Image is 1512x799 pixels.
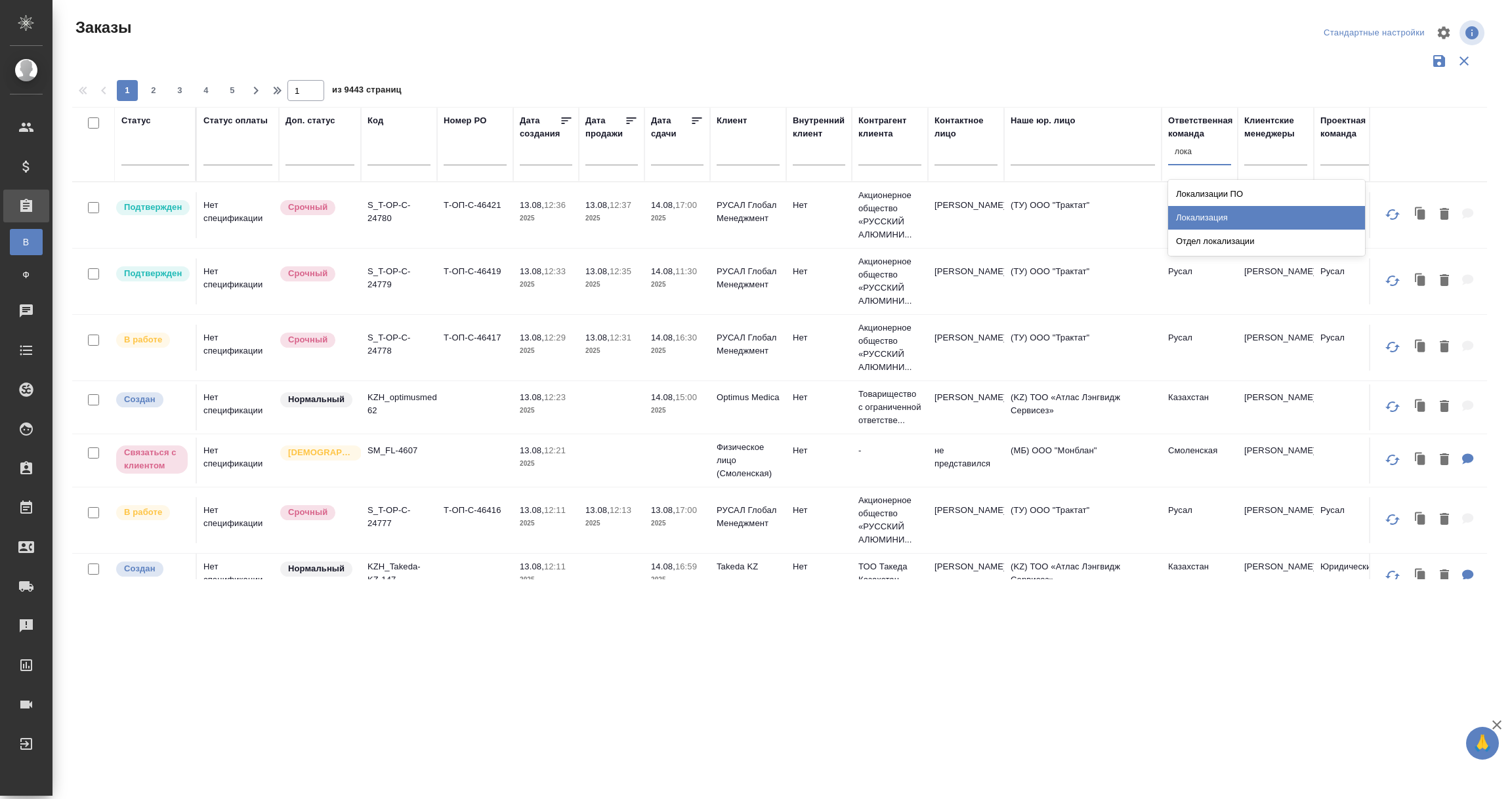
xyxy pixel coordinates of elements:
p: Связаться с клиентом [124,446,180,472]
span: 🙏 [1471,729,1494,757]
p: РУСАЛ Глобал Менеджмент [717,331,780,358]
p: 2025 [651,404,703,417]
button: Обновить [1377,504,1408,535]
div: Локализации ПО [1168,182,1365,206]
button: Обновить [1377,265,1408,297]
p: 13.08, [520,505,544,515]
p: Срочный [288,201,327,214]
td: Русал [1162,497,1238,543]
td: Русал [1162,192,1238,238]
div: Выставляется автоматически, если на указанный объем услуг необходимо больше времени в стандартном... [279,199,354,216]
p: 2025 [520,457,572,470]
p: 15:00 [675,392,697,402]
div: Клиентские менеджеры [1244,114,1307,140]
p: SM_FL-4607 [367,444,430,457]
p: Товарищество с ограниченной ответстве... [858,388,921,427]
td: Т-ОП-С-46417 [437,325,513,371]
div: Статус по умолчанию для стандартных заказов [279,560,354,578]
p: 17:00 [675,200,697,210]
button: Клонировать [1408,334,1433,361]
p: 2025 [520,278,572,291]
p: Акционерное общество «РУССКИЙ АЛЮМИНИ... [858,494,921,546]
div: Дата создания [520,114,560,140]
p: Акционерное общество «РУССКИЙ АЛЮМИНИ... [858,321,921,374]
td: (KZ) ТОО «Атлас Лэнгвидж Сервисез» [1004,384,1162,430]
div: Отдел локализации [1168,230,1365,253]
p: 2025 [651,344,703,358]
p: [DEMOGRAPHIC_DATA] [288,446,354,459]
p: Срочный [288,333,327,346]
span: 3 [169,84,190,97]
p: 14.08, [651,266,675,276]
div: Выставляет ПМ после принятия заказа от КМа [115,331,189,349]
p: 12:13 [610,505,631,515]
p: Нормальный [288,562,345,575]
p: 17:00 [675,505,697,515]
p: 11:30 [675,266,697,276]
p: Нет [793,265,845,278]
p: 12:23 [544,392,566,402]
button: Удалить [1433,506,1456,533]
p: В работе [124,333,162,346]
p: Создан [124,562,156,575]
p: 12:31 [610,333,631,342]
td: [PERSON_NAME] [1238,325,1314,371]
div: Доп. статус [285,114,335,127]
div: Выставляется автоматически, если на указанный объем услуг необходимо больше времени в стандартном... [279,331,354,349]
p: S_T-OP-C-24779 [367,265,430,291]
p: Срочный [288,506,327,519]
td: [PERSON_NAME] [928,192,1004,238]
td: (ТУ) ООО "Трактат" [1004,258,1162,304]
button: 🙏 [1466,727,1499,760]
td: Нет спецификации [197,438,279,483]
td: Нет спецификации [197,384,279,430]
p: 13.08, [585,333,610,342]
p: Физическое лицо (Смоленская) [717,441,780,480]
p: KZH_Takeda-KZ-147 [367,560,430,586]
div: Код [367,114,383,127]
p: 2025 [651,278,703,291]
td: [PERSON_NAME] [928,258,1004,304]
button: Удалить [1433,268,1456,295]
p: 2025 [520,517,572,530]
td: [PERSON_NAME] [1238,438,1314,483]
div: Дата сдачи [651,114,690,140]
td: Нет спецификации [197,192,279,238]
p: 13.08, [520,266,544,276]
div: Номер PO [444,114,486,127]
p: Создан [124,393,156,406]
p: 14.08, [651,333,675,342]
td: [PERSON_NAME] [928,384,1004,430]
p: - [858,444,921,457]
div: Дата продажи [585,114,625,140]
button: Сохранить фильтры [1427,49,1452,73]
button: Обновить [1377,444,1408,476]
p: 2025 [520,212,572,225]
p: 2025 [651,517,703,530]
div: Внутренний клиент [793,114,845,140]
p: 13.08, [651,505,675,515]
p: 13.08, [520,333,544,342]
button: Обновить [1377,560,1408,592]
span: Настроить таблицу [1428,17,1459,49]
p: Акционерное общество «РУССКИЙ АЛЮМИНИ... [858,255,921,308]
button: Клонировать [1408,268,1433,295]
span: В [16,236,36,249]
button: Удалить [1433,394,1456,420]
p: 12:35 [610,266,631,276]
p: В работе [124,506,162,519]
div: Выставляет ПМ после принятия заказа от КМа [115,504,189,522]
p: Подтвержден [124,267,182,280]
p: Срочный [288,267,327,280]
td: (ТУ) ООО "Трактат" [1004,325,1162,371]
div: Выставляется автоматически, если на указанный объем услуг необходимо больше времени в стандартном... [279,504,354,522]
p: KZH_optimusmedica-62 [367,391,430,417]
button: Клонировать [1408,447,1433,474]
td: [PERSON_NAME] [1238,554,1314,600]
p: Optimus Medica [717,391,780,404]
p: S_T-OP-C-24777 [367,504,430,530]
div: Локализация [1168,206,1365,230]
p: 12:11 [544,505,566,515]
p: 14.08, [651,562,675,571]
p: 2025 [651,573,703,586]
